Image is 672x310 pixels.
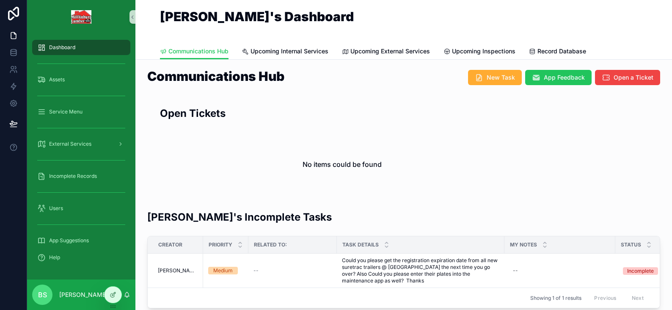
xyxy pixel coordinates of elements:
[32,233,130,248] a: App Suggestions
[529,44,586,61] a: Record Database
[158,267,198,274] span: [PERSON_NAME]
[160,10,354,23] h1: [PERSON_NAME]'s Dashboard
[49,237,89,244] span: App Suggestions
[160,106,226,120] h2: Open Tickets
[32,136,130,152] a: External Services
[468,70,522,85] button: New Task
[71,10,92,24] img: App logo
[49,44,75,51] span: Dashboard
[253,267,259,274] span: --
[49,254,60,261] span: Help
[627,267,654,275] div: Incomplete
[350,47,430,55] span: Upcoming External Services
[147,70,284,83] h1: Communications Hub
[32,201,130,216] a: Users
[32,40,130,55] a: Dashboard
[147,210,332,224] h2: [PERSON_NAME]'s Incomplete Tasks
[242,44,328,61] a: Upcoming Internal Services
[452,47,515,55] span: Upcoming Inspections
[487,73,515,82] span: New Task
[158,241,182,248] span: Creator
[254,241,287,248] span: Related to:
[621,241,641,248] span: Status
[32,250,130,265] a: Help
[303,159,382,169] h2: No items could be found
[595,70,660,85] button: Open a Ticket
[213,267,233,274] div: Medium
[251,47,328,55] span: Upcoming Internal Services
[209,241,232,248] span: Priority
[544,73,585,82] span: App Feedback
[49,173,97,180] span: Incomplete Records
[49,76,65,83] span: Assets
[32,104,130,119] a: Service Menu
[49,108,83,115] span: Service Menu
[49,205,63,212] span: Users
[32,169,130,184] a: Incomplete Records
[525,70,592,85] button: App Feedback
[537,47,586,55] span: Record Database
[27,34,135,276] div: scrollable content
[443,44,515,61] a: Upcoming Inspections
[168,47,229,55] span: Communications Hub
[160,44,229,60] a: Communications Hub
[38,290,47,300] span: BS
[530,295,581,302] span: Showing 1 of 1 results
[342,257,499,284] span: Could you please get the registration expiration date from all new suretrac trailers @ [GEOGRAPHI...
[513,267,518,274] div: --
[342,44,430,61] a: Upcoming External Services
[510,241,537,248] span: My Notes
[614,73,653,82] span: Open a Ticket
[32,72,130,87] a: Assets
[49,141,91,147] span: External Services
[59,291,108,299] p: [PERSON_NAME]
[342,241,379,248] span: Task Details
